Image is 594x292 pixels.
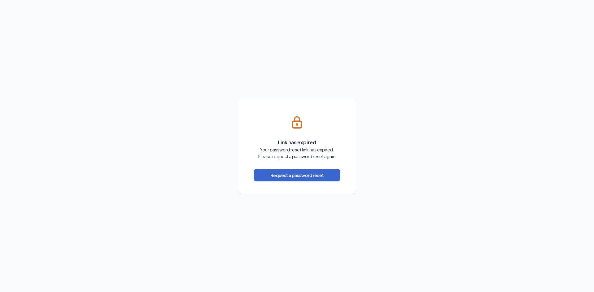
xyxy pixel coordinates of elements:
span: Your password reset link has expired. [260,146,334,153]
button: Request a password reset [254,169,340,181]
span: Link has expired [278,138,316,146]
span: Please request a password reset again. [258,153,337,160]
svg: Lock [290,115,304,130]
